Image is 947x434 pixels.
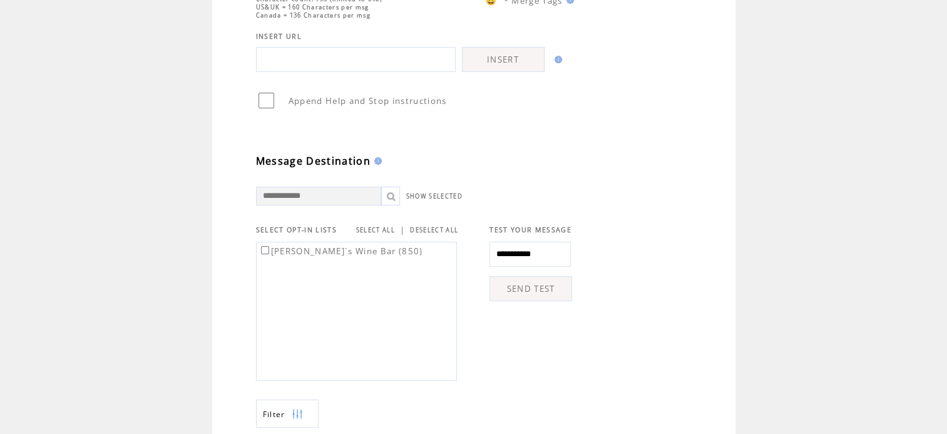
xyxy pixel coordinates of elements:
input: [PERSON_NAME]`s Wine Bar (850) [261,246,269,254]
a: Filter [256,400,319,428]
label: [PERSON_NAME]`s Wine Bar (850) [259,245,423,257]
span: US&UK = 160 Characters per msg [256,3,369,11]
span: Show filters [263,409,285,420]
img: filters.png [292,400,303,428]
a: SHOW SELECTED [406,192,463,200]
a: SELECT ALL [356,226,395,234]
span: SELECT OPT-IN LISTS [256,225,337,234]
img: help.gif [371,157,382,165]
a: DESELECT ALL [410,226,458,234]
span: Canada = 136 Characters per msg [256,11,371,19]
span: | [400,224,405,235]
img: help.gif [551,56,562,63]
span: INSERT URL [256,32,302,41]
a: SEND TEST [489,276,572,301]
span: Append Help and Stop instructions [289,95,447,106]
span: Message Destination [256,154,371,168]
a: INSERT [462,47,545,72]
span: TEST YOUR MESSAGE [489,225,571,234]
